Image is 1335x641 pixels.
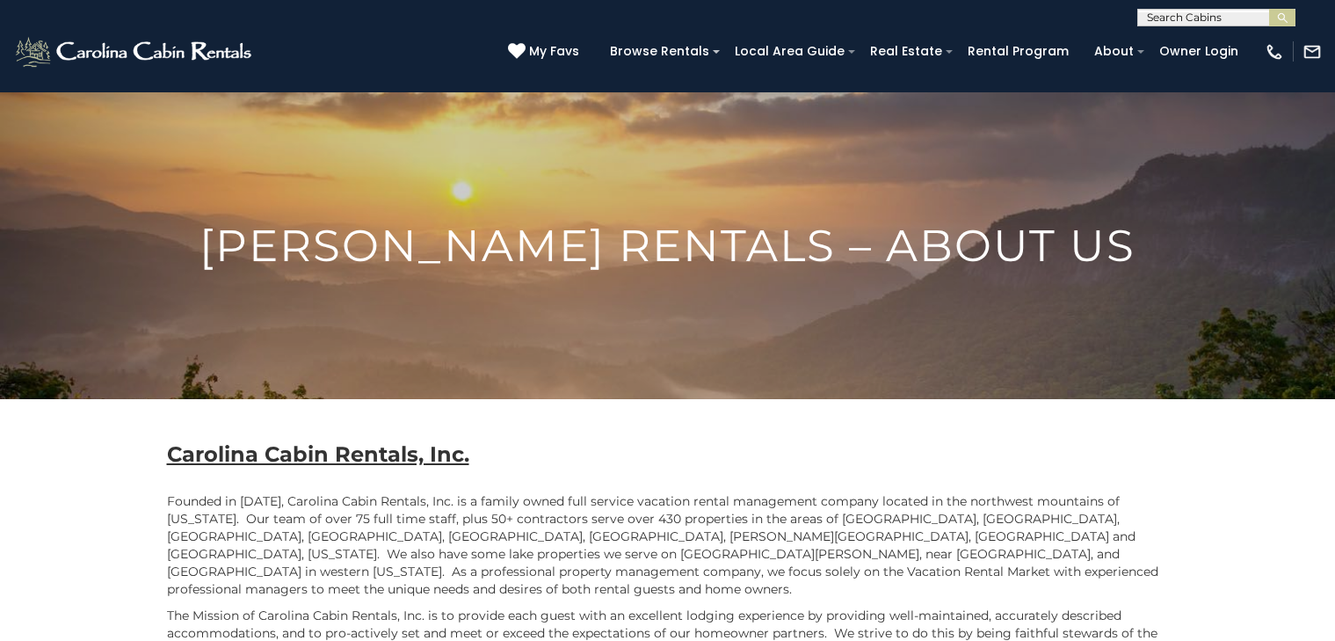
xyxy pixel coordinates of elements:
p: Founded in [DATE], Carolina Cabin Rentals, Inc. is a family owned full service vacation rental ma... [167,492,1169,598]
a: My Favs [508,42,584,62]
a: About [1085,38,1143,65]
b: Carolina Cabin Rentals, Inc. [167,441,469,467]
a: Browse Rentals [601,38,718,65]
img: mail-regular-white.png [1302,42,1322,62]
a: Owner Login [1150,38,1247,65]
a: Local Area Guide [726,38,853,65]
img: White-1-2.png [13,34,257,69]
span: My Favs [529,42,579,61]
a: Real Estate [861,38,951,65]
a: Rental Program [959,38,1077,65]
img: phone-regular-white.png [1265,42,1284,62]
